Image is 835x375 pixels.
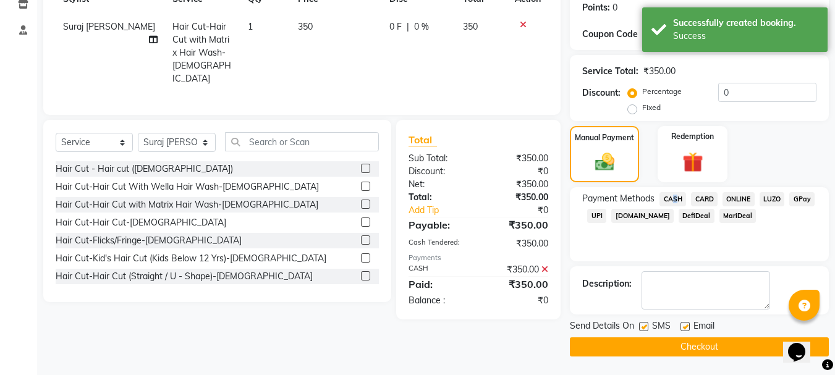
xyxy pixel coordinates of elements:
div: Payments [409,253,548,263]
label: Manual Payment [575,132,634,143]
div: Hair Cut-Hair Cut (Straight / U - Shape)-[DEMOGRAPHIC_DATA] [56,270,313,283]
div: ₹350.00 [478,237,557,250]
div: Hair Cut-Hair Cut-[DEMOGRAPHIC_DATA] [56,216,226,229]
div: CASH [399,263,478,276]
div: Hair Cut-Hair Cut With Wella Hair Wash-[DEMOGRAPHIC_DATA] [56,180,319,193]
label: Redemption [671,131,714,142]
div: Hair Cut-Flicks/Fringe-[DEMOGRAPHIC_DATA] [56,234,242,247]
iframe: chat widget [783,326,823,363]
label: Fixed [642,102,661,113]
span: GPay [789,192,815,206]
div: Coupon Code [582,28,660,41]
div: Total: [399,191,478,204]
div: Discount: [399,165,478,178]
span: Hair Cut-Hair Cut with Matrix Hair Wash-[DEMOGRAPHIC_DATA] [172,21,231,84]
img: _cash.svg [589,151,621,173]
img: _gift.svg [676,150,710,175]
span: 350 [298,21,313,32]
span: MariDeal [719,209,757,223]
div: Hair Cut-Kid's Hair Cut (Kids Below 12 Yrs)-[DEMOGRAPHIC_DATA] [56,252,326,265]
div: Service Total: [582,65,638,78]
div: Points: [582,1,610,14]
span: SMS [652,319,671,335]
span: Total [409,133,437,146]
div: ₹350.00 [478,277,557,292]
div: ₹350.00 [643,65,676,78]
div: Success [673,30,818,43]
span: UPI [587,209,606,223]
div: ₹0 [492,204,558,217]
button: Checkout [570,337,829,356]
input: Search or Scan [225,132,379,151]
span: ONLINE [723,192,755,206]
span: 0 % [414,20,429,33]
div: ₹350.00 [478,263,557,276]
div: Sub Total: [399,152,478,165]
span: 1 [248,21,253,32]
div: 0 [612,1,617,14]
span: 0 F [389,20,402,33]
div: Payable: [399,217,478,232]
div: Net: [399,178,478,191]
span: 350 [463,21,478,32]
div: Paid: [399,277,478,292]
div: Hair Cut - Hair cut ([DEMOGRAPHIC_DATA]) [56,162,233,175]
div: Discount: [582,86,621,99]
span: | [407,20,409,33]
div: Balance : [399,294,478,307]
div: Cash Tendered: [399,237,478,250]
div: Description: [582,277,632,290]
span: Suraj [PERSON_NAME] [63,21,155,32]
span: LUZO [760,192,785,206]
span: Email [693,319,714,335]
span: CASH [659,192,686,206]
span: DefiDeal [679,209,714,223]
span: [DOMAIN_NAME] [611,209,674,223]
label: Percentage [642,86,682,97]
span: CARD [691,192,718,206]
span: Payment Methods [582,192,655,205]
a: Add Tip [399,204,491,217]
span: Send Details On [570,319,634,335]
div: ₹350.00 [478,152,557,165]
div: ₹350.00 [478,191,557,204]
div: Successfully created booking. [673,17,818,30]
div: ₹350.00 [478,178,557,191]
div: ₹0 [478,294,557,307]
div: ₹0 [478,165,557,178]
div: Hair Cut-Hair Cut with Matrix Hair Wash-[DEMOGRAPHIC_DATA] [56,198,318,211]
div: ₹350.00 [478,217,557,232]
